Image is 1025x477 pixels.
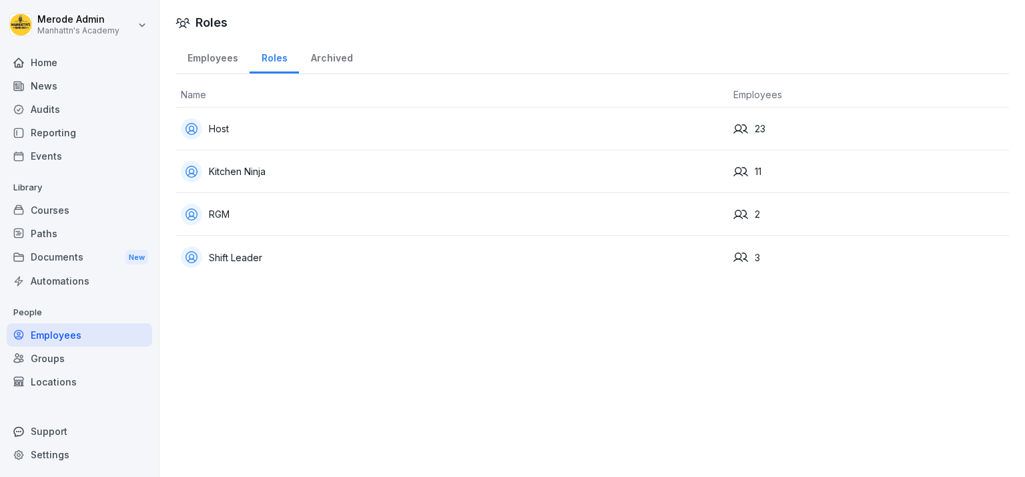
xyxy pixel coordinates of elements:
a: Reporting [7,121,152,144]
a: Groups [7,347,152,370]
p: Library [7,177,152,198]
a: Courses [7,198,152,222]
div: Shift Leader [181,247,723,268]
p: Merode Admin [37,14,119,25]
a: Settings [7,443,152,466]
a: DocumentsNew [7,245,152,270]
div: Support [7,420,152,443]
a: Roles [250,39,299,73]
a: Events [7,144,152,168]
a: Employees [7,323,152,347]
div: Documents [7,245,152,270]
a: Archived [299,39,364,73]
a: News [7,74,152,98]
a: Paths [7,222,152,245]
div: Kitchen Ninja [181,161,723,182]
a: Automations [7,269,152,293]
div: New [125,250,148,265]
p: Manhattn's Academy [37,26,119,35]
h1: Roles [196,13,228,31]
th: Employees [728,82,1009,108]
p: People [7,302,152,323]
div: 3 [733,250,1004,265]
a: Employees [176,39,250,73]
a: Home [7,51,152,74]
div: 23 [733,122,1004,136]
div: 2 [733,207,1004,222]
th: Name [176,82,728,108]
div: RGM [181,204,723,225]
div: Host [181,118,723,140]
a: Locations [7,370,152,393]
div: 11 [733,164,1004,179]
a: Audits [7,98,152,121]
